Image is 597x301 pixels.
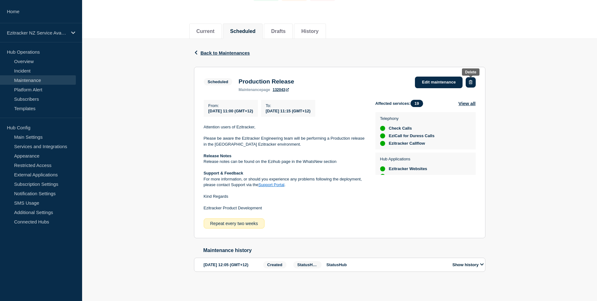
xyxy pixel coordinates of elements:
[204,136,365,147] p: Please be aware the Ezitracker Engineering team will be performing a Production release in the [G...
[380,133,385,138] div: up
[380,174,385,179] div: up
[208,103,253,108] p: From :
[238,88,270,92] p: page
[204,78,233,85] span: Scheduled
[380,141,385,146] div: up
[465,70,476,74] div: Delete
[208,109,253,113] span: [DATE] 11:00 (GMT+12)
[415,77,463,88] a: Edit maintenance
[204,171,243,175] strong: Support & Feedback
[204,194,365,199] p: Kind Regards
[204,176,365,188] p: For more information, or should you experience any problems following the deployment, please cont...
[451,262,486,267] button: Show history
[380,166,385,171] div: up
[204,205,365,211] p: Ezitracker Product Development
[204,261,261,268] div: [DATE] 12:05 (GMT+12)
[293,261,322,268] span: StatusHub
[389,166,427,171] span: Ezitracker Websites
[204,124,365,130] p: Attention users of Ezitracker,
[196,29,215,34] button: Current
[238,88,261,92] span: maintenance
[266,109,311,113] span: [DATE] 11:15 (GMT+12)
[301,29,318,34] button: History
[458,100,476,107] button: View all
[273,88,289,92] a: 132043
[380,116,435,121] p: Telephony
[389,126,412,131] span: Check Calls
[389,174,410,179] span: EziPlanner
[327,262,446,267] p: StatusHub
[201,50,250,56] span: Back to Maintenances
[389,141,425,146] span: Ezitracker Callflow
[380,157,427,161] p: Hub Applications
[375,100,426,107] span: Affected services:
[204,153,232,158] strong: Release Notes
[271,29,285,34] button: Drafts
[204,218,265,228] div: Repeat every two weeks
[411,100,423,107] span: 19
[7,30,67,35] p: Ezitracker NZ Service Availability
[204,159,365,164] p: Release notes can be found on the Ezihub page in the WhatsNew section
[389,133,435,138] span: EziCall for Duress Calls
[238,78,294,85] h3: Production Release
[194,50,250,56] button: Back to Maintenances
[230,29,255,34] button: Scheduled
[266,103,311,108] p: To :
[258,182,284,187] a: Support Portal
[380,126,385,131] div: up
[263,261,286,268] span: Created
[203,248,485,253] h2: Maintenance history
